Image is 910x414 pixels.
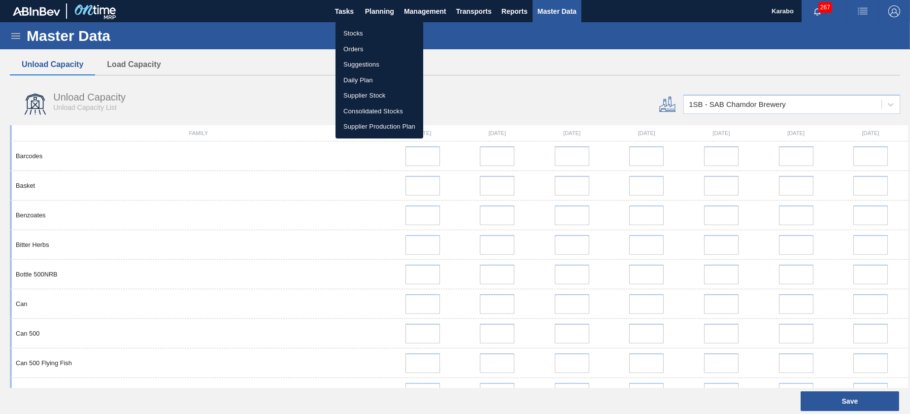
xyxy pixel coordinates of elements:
a: Suggestions [336,57,423,72]
a: Consolidated Stocks [336,103,423,119]
a: Orders [336,41,423,57]
a: Supplier Stock [336,88,423,103]
a: Stocks [336,26,423,41]
a: Supplier Production Plan [336,119,423,135]
a: Daily Plan [336,72,423,88]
